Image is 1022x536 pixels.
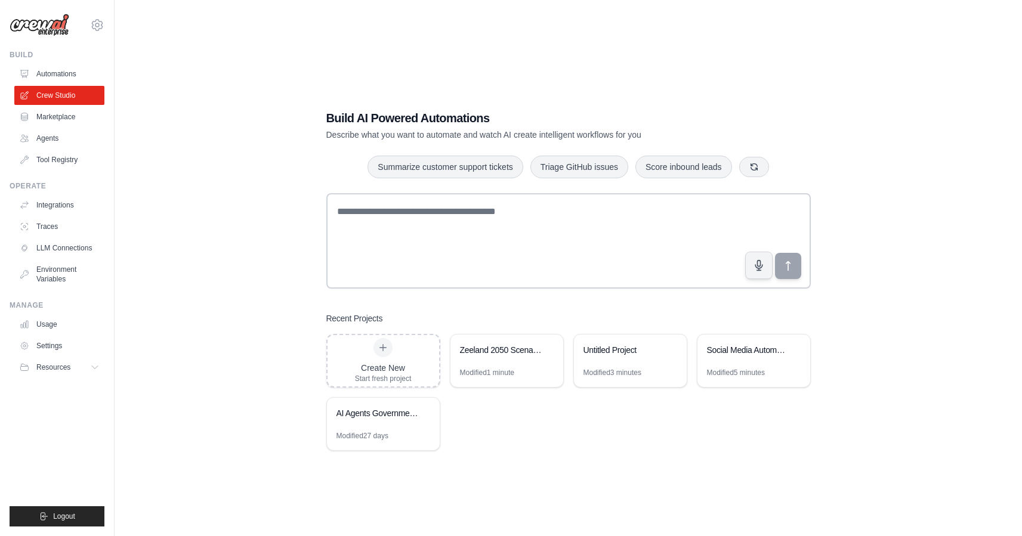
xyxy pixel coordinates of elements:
span: Logout [53,512,75,521]
iframe: Chat Widget [962,479,1022,536]
div: Modified 3 minutes [583,368,641,377]
div: Zeeland 2050 Scenario Analyse [460,344,542,356]
a: Settings [14,336,104,355]
div: Operate [10,181,104,191]
button: Get new suggestions [739,157,769,177]
button: Resources [14,358,104,377]
div: Modified 5 minutes [707,368,765,377]
div: Build [10,50,104,60]
a: Marketplace [14,107,104,126]
div: Untitled Project [583,344,665,356]
div: Modified 27 days [336,431,388,441]
button: Score inbound leads [635,156,732,178]
a: Usage [14,315,104,334]
div: Create New [355,362,412,374]
a: Tool Registry [14,150,104,169]
a: LLM Connections [14,238,104,258]
div: Start fresh project [355,374,412,383]
div: Modified 1 minute [460,368,514,377]
a: Environment Variables [14,260,104,289]
button: Click to speak your automation idea [745,252,773,279]
a: Automations [14,64,104,83]
button: Logout [10,506,104,526]
div: AI Agents Government - Zeeland 2050 Scenario Planning [336,407,418,419]
img: Logo [10,14,69,36]
p: Describe what you want to automate and watch AI create intelligent workflows for you [326,129,727,141]
a: Traces [14,217,104,236]
h1: Build AI Powered Automations [326,110,727,126]
a: Crew Studio [14,86,104,105]
button: Summarize customer support tickets [368,156,523,178]
div: Social Media Automation Hub [707,344,789,356]
a: Agents [14,129,104,148]
a: Integrations [14,196,104,215]
div: Manage [10,300,104,310]
button: Triage GitHub issues [530,156,628,178]
h3: Recent Projects [326,312,383,324]
span: Resources [36,363,70,372]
